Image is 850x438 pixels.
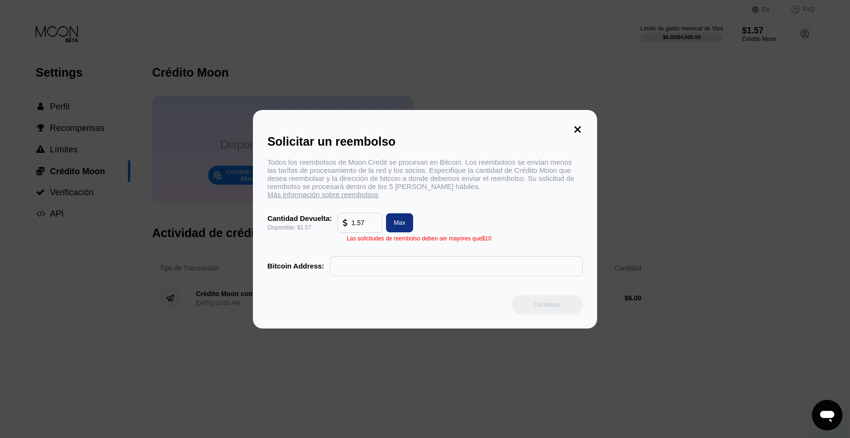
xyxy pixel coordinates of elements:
div: Disponible: $1.57 [267,224,332,231]
input: 10.00 [351,213,377,232]
div: Max [394,219,406,227]
div: Max [382,213,413,232]
div: Todos los reembolsos de Moon Credit se procesan en Bitcoin. Los reembolsos se envían menos las ta... [267,158,582,199]
div: Bitcoin Address: [267,262,324,270]
div: Cantidad Devuelta: [267,214,332,222]
div: Solicitar un reembolso [267,135,582,149]
iframe: Botón para iniciar la ventana de mensajería [812,400,842,430]
span: Más información sobre reembolsos [267,190,378,199]
div: Las solicitudes de reembolso deben ser mayores que $10 [347,235,491,242]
